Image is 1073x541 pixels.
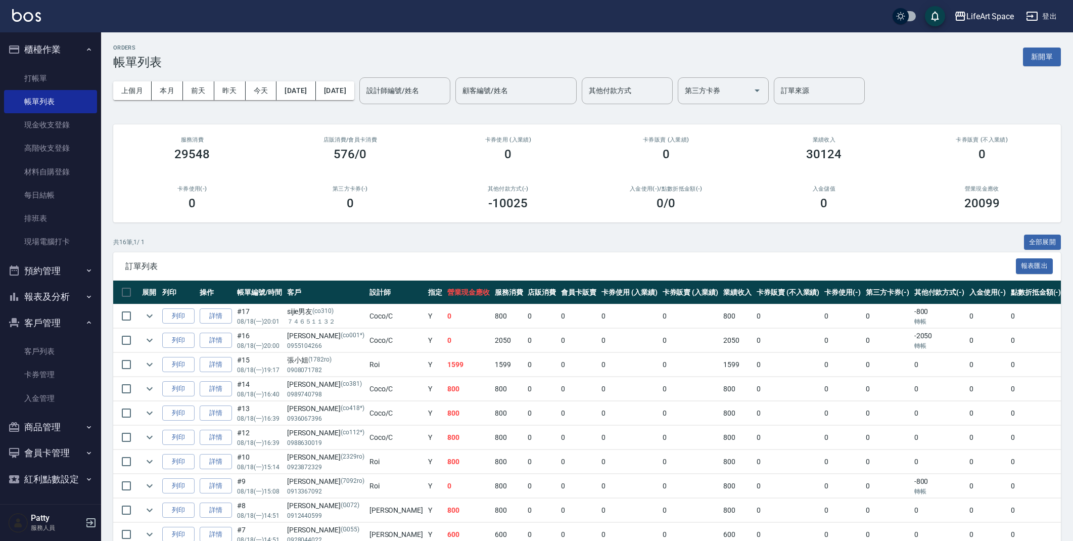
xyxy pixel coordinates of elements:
[912,353,967,377] td: 0
[276,81,315,100] button: [DATE]
[287,403,364,414] div: [PERSON_NAME]
[367,281,426,304] th: 設計師
[967,474,1008,498] td: 0
[426,377,445,401] td: Y
[599,450,660,474] td: 0
[749,82,765,99] button: Open
[237,341,282,350] p: 08/18 (一) 20:00
[822,450,863,474] td: 0
[426,281,445,304] th: 指定
[822,426,863,449] td: 0
[113,81,152,100] button: 上個月
[287,501,364,511] div: [PERSON_NAME]
[599,377,660,401] td: 0
[863,329,912,352] td: 0
[660,499,721,522] td: 0
[4,340,97,363] a: 客戶列表
[599,137,733,143] h2: 卡券販賣 (入業績)
[125,137,259,143] h3: 服務消費
[162,333,195,348] button: 列印
[754,450,822,474] td: 0
[599,304,660,328] td: 0
[445,353,492,377] td: 1599
[492,377,526,401] td: 800
[200,308,232,324] a: 詳情
[113,44,162,51] h2: ORDERS
[142,357,157,372] button: expand row
[287,511,364,520] p: 0912440599
[4,310,97,336] button: 客戶管理
[525,377,558,401] td: 0
[1022,7,1061,26] button: 登出
[660,353,721,377] td: 0
[287,452,364,463] div: [PERSON_NAME]
[863,499,912,522] td: 0
[426,304,445,328] td: Y
[1008,426,1064,449] td: 0
[912,450,967,474] td: 0
[863,401,912,425] td: 0
[599,401,660,425] td: 0
[162,503,195,518] button: 列印
[287,463,364,472] p: 0923872329
[863,450,912,474] td: 0
[967,401,1008,425] td: 0
[31,513,82,523] h5: Patty
[863,426,912,449] td: 0
[1008,329,1064,352] td: 0
[4,137,97,160] a: 高階收支登錄
[558,329,599,352] td: 0
[912,304,967,328] td: -800
[287,331,364,341] div: [PERSON_NAME]
[558,499,599,522] td: 0
[426,353,445,377] td: Y
[863,474,912,498] td: 0
[525,353,558,377] td: 0
[912,474,967,498] td: -800
[754,304,822,328] td: 0
[142,333,157,348] button: expand row
[235,401,285,425] td: #13
[125,261,1016,272] span: 訂單列表
[285,281,367,304] th: 客戶
[492,281,526,304] th: 服務消費
[235,377,285,401] td: #14
[4,258,97,284] button: 預約管理
[287,306,364,317] div: sijie男友
[162,381,195,397] button: 列印
[287,487,364,496] p: 0913367092
[367,499,426,522] td: [PERSON_NAME]
[287,341,364,350] p: 0955104266
[558,353,599,377] td: 0
[113,238,145,247] p: 共 16 筆, 1 / 1
[162,454,195,470] button: 列印
[235,474,285,498] td: #9
[822,377,863,401] td: 0
[558,281,599,304] th: 會員卡販賣
[721,499,754,522] td: 800
[754,329,822,352] td: 0
[316,81,354,100] button: [DATE]
[721,329,754,352] td: 2050
[1016,258,1053,274] button: 報表匯出
[426,450,445,474] td: Y
[31,523,82,532] p: 服務人員
[1008,450,1064,474] td: 0
[1008,281,1064,304] th: 點數折抵金額(-)
[200,478,232,494] a: 詳情
[967,281,1008,304] th: 入金使用(-)
[445,499,492,522] td: 800
[200,333,232,348] a: 詳情
[1008,353,1064,377] td: 0
[912,401,967,425] td: 0
[142,503,157,518] button: expand row
[237,463,282,472] p: 08/18 (一) 15:14
[660,329,721,352] td: 0
[341,452,364,463] p: (2329ro)
[4,113,97,137] a: 現金收支登錄
[367,353,426,377] td: Roi
[754,353,822,377] td: 0
[284,186,417,192] h2: 第三方卡券(-)
[312,306,334,317] p: (co310)
[200,430,232,445] a: 詳情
